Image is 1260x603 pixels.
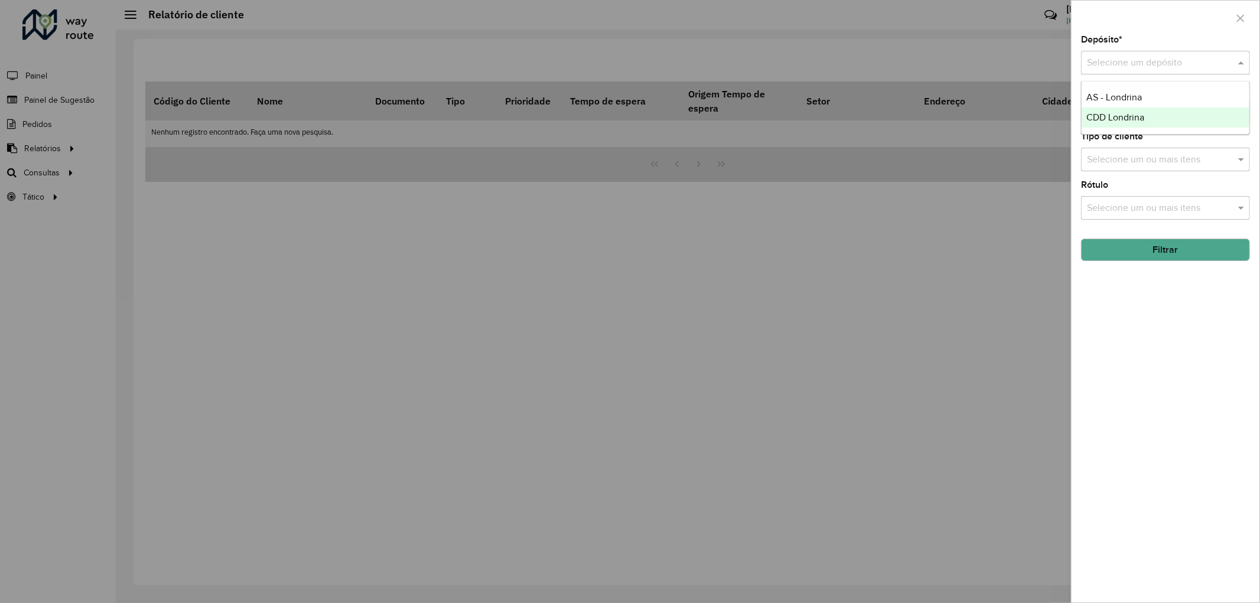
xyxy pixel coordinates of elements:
label: Tipo de cliente [1081,129,1143,144]
ng-dropdown-panel: Options list [1081,81,1250,135]
span: CDD Londrina [1086,112,1144,122]
label: Depósito [1081,32,1122,47]
span: AS - Londrina [1086,92,1142,102]
button: Filtrar [1081,239,1250,261]
label: Rótulo [1081,178,1108,192]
